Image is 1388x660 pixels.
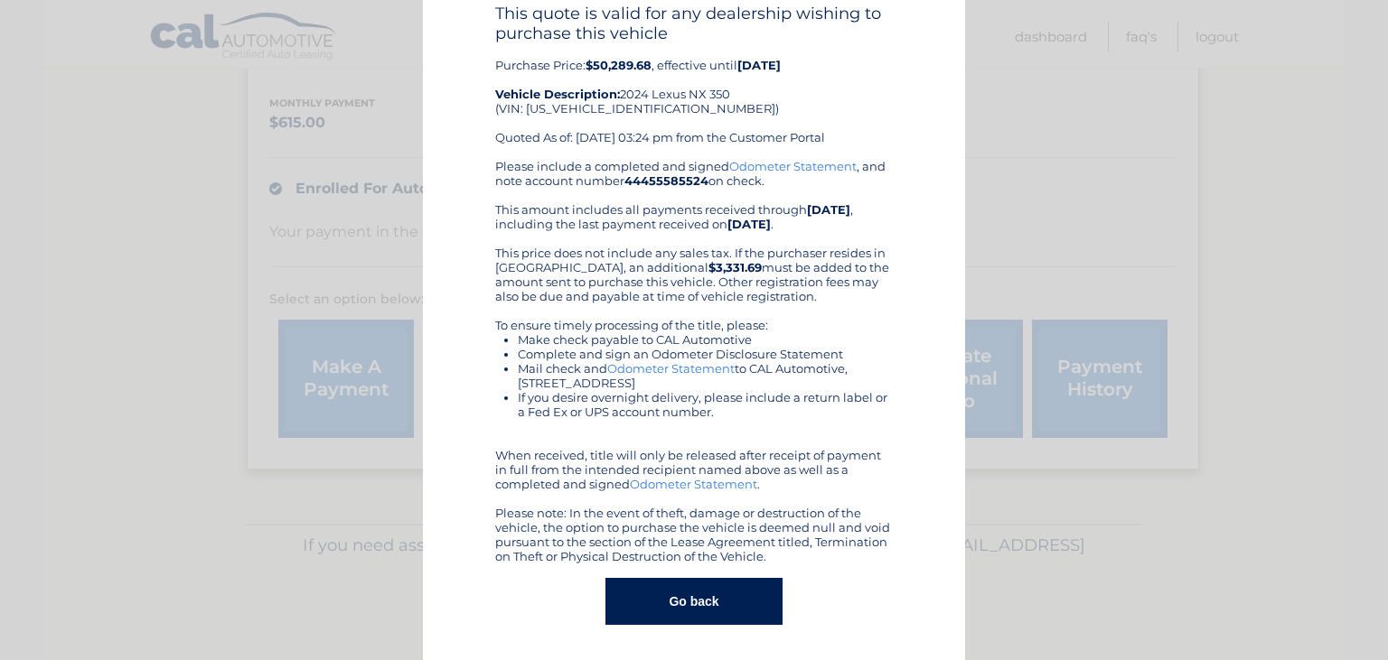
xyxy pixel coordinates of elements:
[729,159,857,173] a: Odometer Statement
[518,332,893,347] li: Make check payable to CAL Automotive
[708,260,762,274] b: $3,331.69
[495,159,893,563] div: Please include a completed and signed , and note account number on check. This amount includes al...
[495,87,620,101] strong: Vehicle Description:
[624,173,708,188] b: 44455585524
[607,361,735,376] a: Odometer Statement
[807,202,850,217] b: [DATE]
[630,477,757,491] a: Odometer Statement
[495,4,893,159] div: Purchase Price: , effective until 2024 Lexus NX 350 (VIN: [US_VEHICLE_IDENTIFICATION_NUMBER]) Quo...
[586,58,652,72] b: $50,289.68
[605,578,782,625] button: Go back
[495,4,893,43] h4: This quote is valid for any dealership wishing to purchase this vehicle
[518,347,893,361] li: Complete and sign an Odometer Disclosure Statement
[727,217,771,231] b: [DATE]
[737,58,781,72] b: [DATE]
[518,390,893,419] li: If you desire overnight delivery, please include a return label or a Fed Ex or UPS account number.
[518,361,893,390] li: Mail check and to CAL Automotive, [STREET_ADDRESS]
